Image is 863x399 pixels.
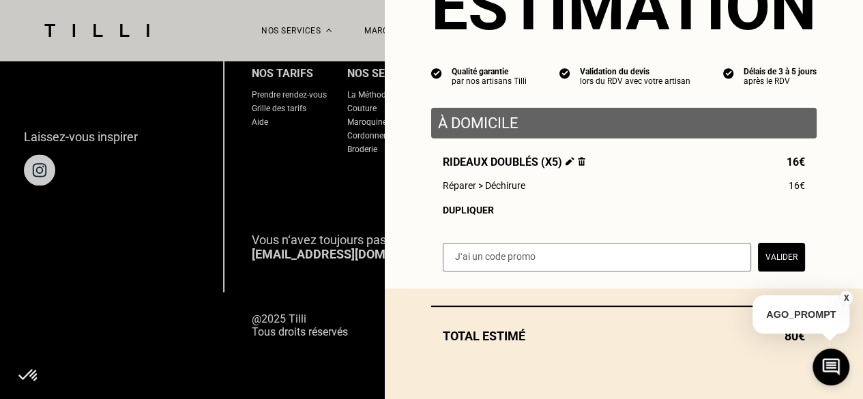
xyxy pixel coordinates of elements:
img: icon list info [559,67,570,79]
p: À domicile [438,115,810,132]
span: 16€ [787,156,805,168]
div: lors du RDV avec votre artisan [580,76,690,86]
span: Réparer > Déchirure [443,180,525,191]
div: Délais de 3 à 5 jours [744,67,817,76]
img: Supprimer [578,157,585,166]
button: Valider [758,243,805,271]
div: Dupliquer [443,205,805,216]
span: 16€ [789,180,805,191]
div: Total estimé [431,329,817,343]
div: après le RDV [744,76,817,86]
button: X [839,291,853,306]
div: Qualité garantie [452,67,527,76]
span: Rideaux doublés (x5) [443,156,585,168]
img: Éditer [566,157,574,166]
div: par nos artisans Tilli [452,76,527,86]
p: AGO_PROMPT [752,295,849,334]
div: Validation du devis [580,67,690,76]
img: icon list info [723,67,734,79]
img: icon list info [431,67,442,79]
input: J‘ai un code promo [443,243,751,271]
